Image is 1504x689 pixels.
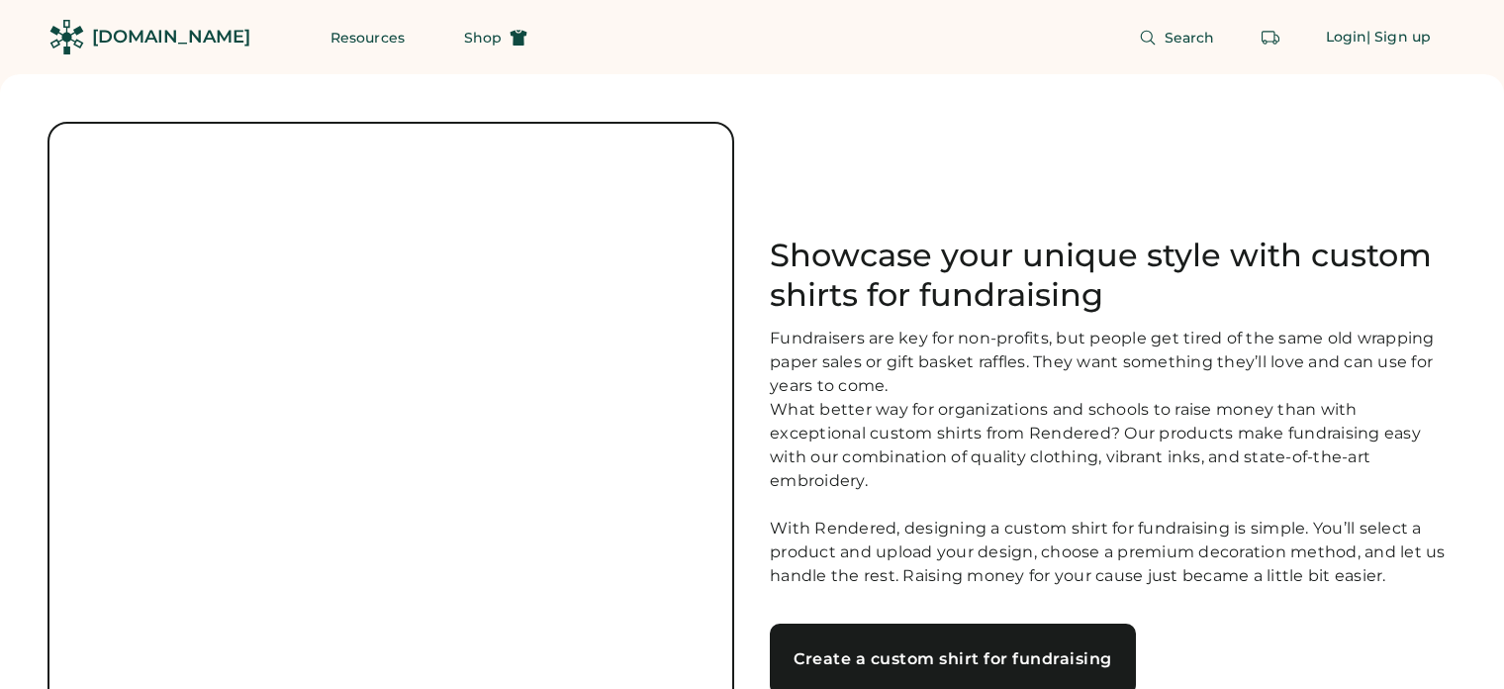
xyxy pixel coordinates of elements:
button: Resources [307,18,428,57]
span: Shop [464,31,502,45]
button: Search [1115,18,1239,57]
button: Retrieve an order [1251,18,1290,57]
div: [DOMAIN_NAME] [92,25,250,49]
div: | Sign up [1366,28,1431,48]
div: Login [1326,28,1367,48]
div: Create a custom shirt for fundraising [794,651,1112,667]
div: Fundraisers are key for non-profits, but people get tired of the same old wrapping paper sales or... [770,327,1457,588]
img: Rendered Logo - Screens [49,20,84,54]
h1: Showcase your unique style with custom shirts for fundraising [770,236,1457,315]
button: Shop [440,18,551,57]
span: Search [1165,31,1215,45]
